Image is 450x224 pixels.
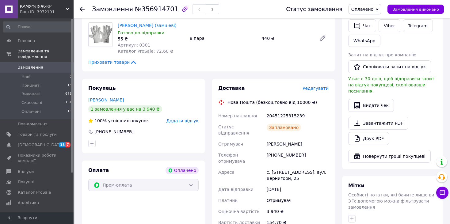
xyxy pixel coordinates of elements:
[18,190,51,195] span: Каталог ProSale
[348,150,431,163] button: Повернути гроші покупцеві
[18,169,34,174] span: Відгуки
[218,85,245,91] span: Доставка
[348,52,416,57] span: Запит на відгук про компанію
[166,118,199,123] span: Додати відгук
[21,109,41,114] span: Оплачені
[166,167,199,174] div: Оплачено
[89,23,112,47] img: Рукавички тирси (замшеві)
[18,65,43,70] span: Замовлення
[348,117,408,130] a: Завантажити PDF
[265,206,330,217] div: 3 940 ₴
[18,121,48,127] span: Повідомлення
[316,32,329,44] a: Редагувати
[265,150,330,167] div: [PHONE_NUMBER]
[265,110,330,121] div: 20451225315239
[67,109,72,114] span: 13
[218,113,257,118] span: Номер накладної
[18,142,63,148] span: [DEMOGRAPHIC_DATA]
[65,91,72,97] span: 678
[88,105,162,113] div: 1 замовлення у вас на 3 940 ₴
[403,19,433,32] a: Telegram
[348,99,394,112] button: Видати чек
[20,9,74,15] div: Ваш ID: 3972191
[21,74,30,80] span: Нові
[118,49,173,54] span: Каталог ProSale: 72.60 ₴
[265,195,330,206] div: Отримувач
[348,35,380,47] a: WhatsApp
[218,170,235,175] span: Адреса
[59,142,66,147] span: 13
[218,153,245,164] span: Телефон отримувача
[18,132,57,137] span: Товари та послуги
[21,100,42,105] span: Скасовані
[392,7,439,12] span: Замовлення виконано
[135,6,178,13] span: №356914701
[88,85,116,91] span: Покупець
[267,124,301,131] div: Заплановано
[218,209,259,214] span: Оціночна вартість
[92,6,133,13] span: Замовлення
[286,6,342,12] div: Статус замовлення
[218,124,249,135] span: Статус відправлення
[66,142,71,147] span: 7
[226,99,318,105] div: Нова Пошта (безкоштовно від 10000 ₴)
[88,59,137,65] span: Приховати товари
[348,76,434,93] span: У вас є 30 днів, щоб відправити запит на відгук покупцеві, скопіювавши посилання.
[259,34,314,43] div: 440 ₴
[351,7,373,12] span: Оплачено
[218,142,243,146] span: Отримувач
[18,200,39,206] span: Аналітика
[118,30,164,35] span: Готово до відправки
[265,167,330,184] div: с. [STREET_ADDRESS]: вул. Вернигори, 25
[436,187,448,199] button: Чат з покупцем
[265,139,330,150] div: [PERSON_NAME]
[88,118,149,124] div: успішних покупок
[303,86,329,91] span: Редагувати
[18,179,34,185] span: Покупці
[67,83,72,88] span: 15
[118,43,150,47] span: Артикул: 0301
[218,187,254,192] span: Дата відправки
[187,34,259,43] div: 8 пара
[18,153,57,164] span: Показники роботи компанії
[348,19,376,32] button: Чат
[348,60,431,73] button: Скопіювати запит на відгук
[94,129,134,135] div: [PHONE_NUMBER]
[20,4,66,9] span: КАМУФЛЯЖ-КР
[118,36,185,42] div: 55 ₴
[80,6,85,12] div: Повернутися назад
[88,97,124,102] a: [PERSON_NAME]
[218,198,238,203] span: Платник
[348,132,389,145] a: Друк PDF
[94,118,107,123] span: 100%
[18,48,74,59] span: Замовлення та повідомлення
[18,211,57,222] span: Управління сайтом
[21,91,40,97] span: Виконані
[21,83,40,88] span: Прийняті
[348,183,364,188] span: Мітки
[348,192,436,210] span: Особисті нотатки, які бачите лише ви. З їх допомогою можна фільтрувати замовлення
[379,19,400,32] a: Viber
[265,184,330,195] div: [DATE]
[65,100,72,105] span: 131
[70,74,72,80] span: 0
[3,21,72,32] input: Пошук
[118,23,177,28] a: [PERSON_NAME] (замшеві)
[18,38,35,44] span: Головна
[387,5,444,14] button: Замовлення виконано
[88,167,109,173] span: Оплата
